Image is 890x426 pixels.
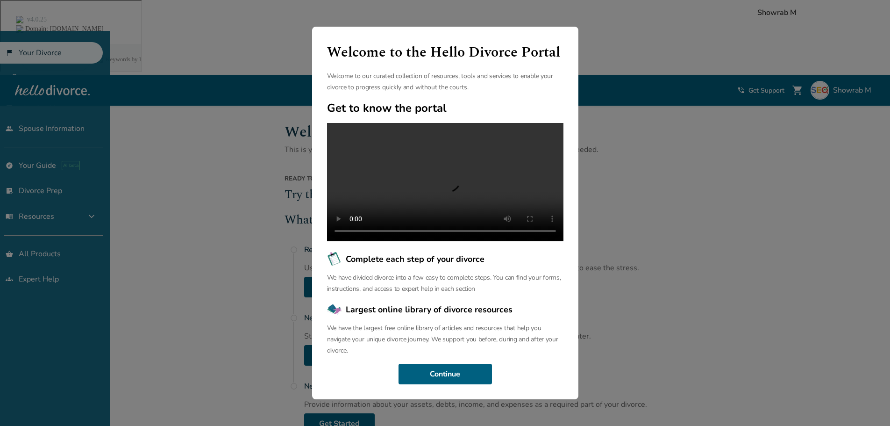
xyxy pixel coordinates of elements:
button: Continue [399,364,492,384]
img: logo_orange.svg [15,15,22,22]
div: v 4.0.25 [26,15,46,22]
h1: Welcome to the Hello Divorce Portal [327,42,563,63]
div: Domain: [DOMAIN_NAME] [24,24,103,32]
img: tab_domain_overview_orange.svg [27,54,35,62]
div: Keywords by Traffic [105,55,154,61]
div: Domain Overview [37,55,84,61]
p: Welcome to our curated collection of resources, tools and services to enable your divorce to prog... [327,71,563,93]
span: Complete each step of your divorce [346,253,484,265]
h2: Get to know the portal [327,101,563,116]
p: We have the largest free online library of articles and resources that help you navigate your uni... [327,323,563,356]
iframe: Chat Widget [843,381,890,426]
img: tab_keywords_by_traffic_grey.svg [94,54,102,62]
img: Complete each step of your divorce [327,252,342,267]
img: Largest online library of divorce resources [327,302,342,317]
span: Largest online library of divorce resources [346,303,513,316]
p: We have divided divorce into a few easy to complete steps. You can find your forms, instructions,... [327,272,563,295]
img: website_grey.svg [15,24,22,32]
